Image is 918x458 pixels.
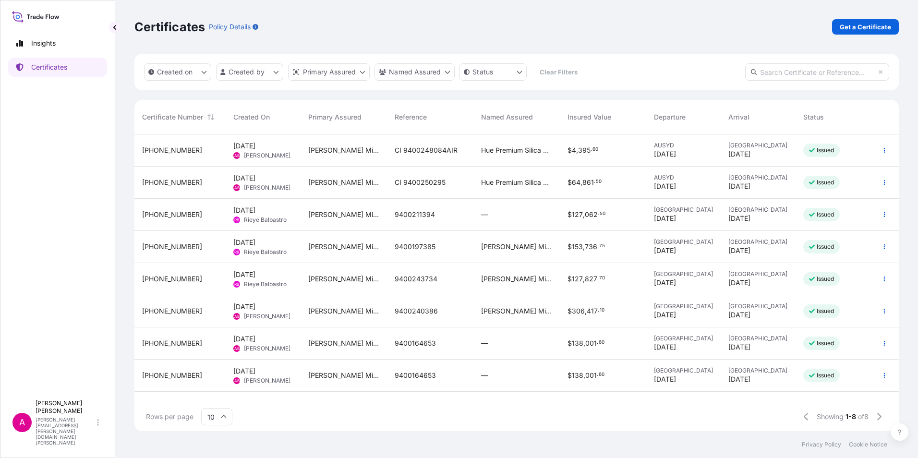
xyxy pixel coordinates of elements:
span: [GEOGRAPHIC_DATA] [728,302,788,310]
span: [PERSON_NAME] [244,152,290,159]
p: Certificates [134,19,205,35]
span: [DATE] [233,205,255,215]
span: [DATE] [654,246,676,255]
span: [DATE] [654,149,676,159]
p: Issued [817,211,834,218]
span: 1-8 [846,412,856,422]
span: $ [568,276,572,282]
span: [PERSON_NAME] [244,345,290,352]
span: A [19,418,25,427]
span: [GEOGRAPHIC_DATA] [728,335,788,342]
span: [DATE] [233,366,255,376]
p: Named Assured [389,67,441,77]
span: , [583,340,585,347]
span: , [580,179,582,186]
span: Created On [233,112,270,122]
a: Get a Certificate [832,19,899,35]
span: 127 [572,211,583,218]
span: [GEOGRAPHIC_DATA] [728,142,788,149]
p: Issued [817,243,834,251]
span: $ [568,211,572,218]
p: Clear Filters [540,67,578,77]
a: Certificates [8,58,107,77]
button: Clear Filters [531,64,585,80]
span: [DATE] [233,302,255,312]
span: 9400164653 [395,338,436,348]
span: , [583,276,585,282]
span: [DATE] [233,270,255,279]
span: [GEOGRAPHIC_DATA] [654,367,713,374]
span: [PERSON_NAME] Minerals Australia Pty Ltd [308,178,379,187]
span: [GEOGRAPHIC_DATA] [728,206,788,214]
span: , [583,211,585,218]
span: . [597,277,599,280]
span: [GEOGRAPHIC_DATA] [654,206,713,214]
span: CI 9400250295 [395,178,446,187]
span: RB [234,215,239,225]
span: [GEOGRAPHIC_DATA] [728,270,788,278]
p: Issued [817,275,834,283]
span: 827 [585,276,597,282]
span: Reference [395,112,427,122]
span: 50 [596,180,602,183]
span: 9400197385 [395,242,435,252]
span: AB [234,376,240,386]
span: [DATE] [728,278,750,288]
p: Issued [817,339,834,347]
span: 70 [599,277,605,280]
span: 417 [587,308,598,314]
p: Primary Assured [303,67,356,77]
span: Status [803,112,824,122]
span: Primary Assured [308,112,362,122]
span: — [481,371,488,380]
span: , [585,308,587,314]
span: [GEOGRAPHIC_DATA] [654,302,713,310]
span: $ [568,179,572,186]
span: [GEOGRAPHIC_DATA] [728,367,788,374]
span: 306 [572,308,585,314]
p: [PERSON_NAME][EMAIL_ADDRESS][PERSON_NAME][DOMAIN_NAME][PERSON_NAME] [36,417,95,446]
span: . [597,373,598,376]
span: . [597,244,599,248]
span: 062 [585,211,598,218]
span: Certificate Number [142,112,203,122]
input: Search Certificate or Reference... [745,63,889,81]
span: [GEOGRAPHIC_DATA] [654,335,713,342]
span: 60 [599,373,604,376]
p: Privacy Policy [802,441,841,448]
p: Get a Certificate [840,22,891,32]
span: [PERSON_NAME] Minerals Australia Pty Ltd [308,338,379,348]
span: . [594,180,595,183]
span: $ [568,308,572,314]
p: Insights [31,38,56,48]
span: of 8 [858,412,869,422]
span: 60 [592,148,598,151]
span: [GEOGRAPHIC_DATA] [728,174,788,181]
span: 4 [572,147,576,154]
span: AB [234,183,240,193]
span: [PERSON_NAME] Minerals Australia Pty Ltd [308,242,379,252]
span: Hue Premium Silica Co. Ltd [481,178,552,187]
span: 001 [585,372,597,379]
p: Status [472,67,493,77]
p: Certificates [31,62,67,72]
span: 395 [578,147,591,154]
span: [DATE] [728,214,750,223]
span: [DATE] [654,342,676,352]
span: [DATE] [654,310,676,320]
button: createdBy Filter options [216,63,283,81]
span: 861 [582,179,594,186]
span: $ [568,340,572,347]
a: Cookie Notice [849,441,887,448]
span: [PHONE_NUMBER] [142,145,202,155]
span: $ [568,372,572,379]
span: AB [234,312,240,321]
span: [DATE] [654,374,676,384]
span: [DATE] [654,278,676,288]
span: [PHONE_NUMBER] [142,306,202,316]
span: , [576,147,578,154]
span: Rieye Balbastro [244,216,287,224]
span: Departure [654,112,686,122]
span: Rows per page [146,412,193,422]
span: [GEOGRAPHIC_DATA] [654,270,713,278]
